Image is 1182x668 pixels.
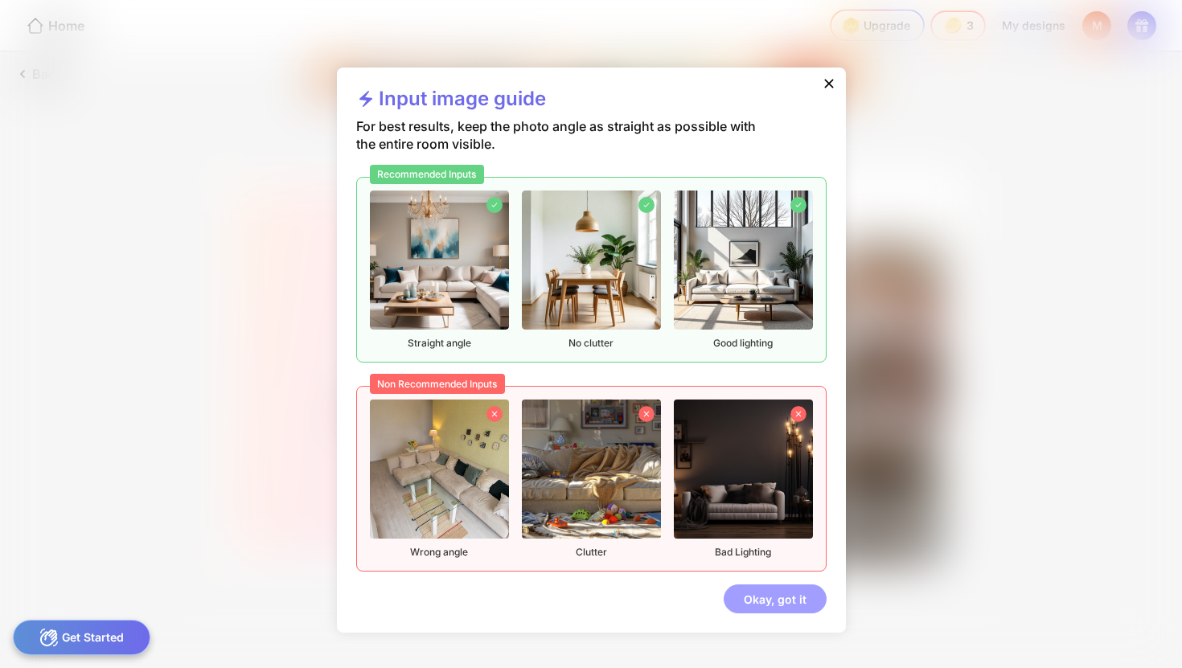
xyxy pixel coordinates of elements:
img: recommendedImageFurnished2.png [522,191,661,330]
div: Clutter [522,400,661,558]
div: Bad Lighting [674,400,813,558]
div: No clutter [522,191,661,349]
div: Get Started [13,620,150,655]
div: For best results, keep the photo angle as straight as possible with the entire room visible. [356,117,775,177]
div: Straight angle [370,191,509,349]
img: nonrecommendedImageFurnished1.png [370,400,509,539]
div: Non Recommended Inputs [370,374,506,393]
div: Okay, got it [724,584,827,613]
img: recommendedImageFurnished1.png [370,191,509,330]
div: Input image guide [356,87,546,117]
img: recommendedImageFurnished3.png [674,191,813,330]
div: Recommended Inputs [370,165,485,184]
div: Good lighting [674,191,813,349]
img: nonrecommendedImageFurnished2.png [522,400,661,539]
img: nonrecommendedImageFurnished3.png [674,400,813,539]
div: Wrong angle [370,400,509,558]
